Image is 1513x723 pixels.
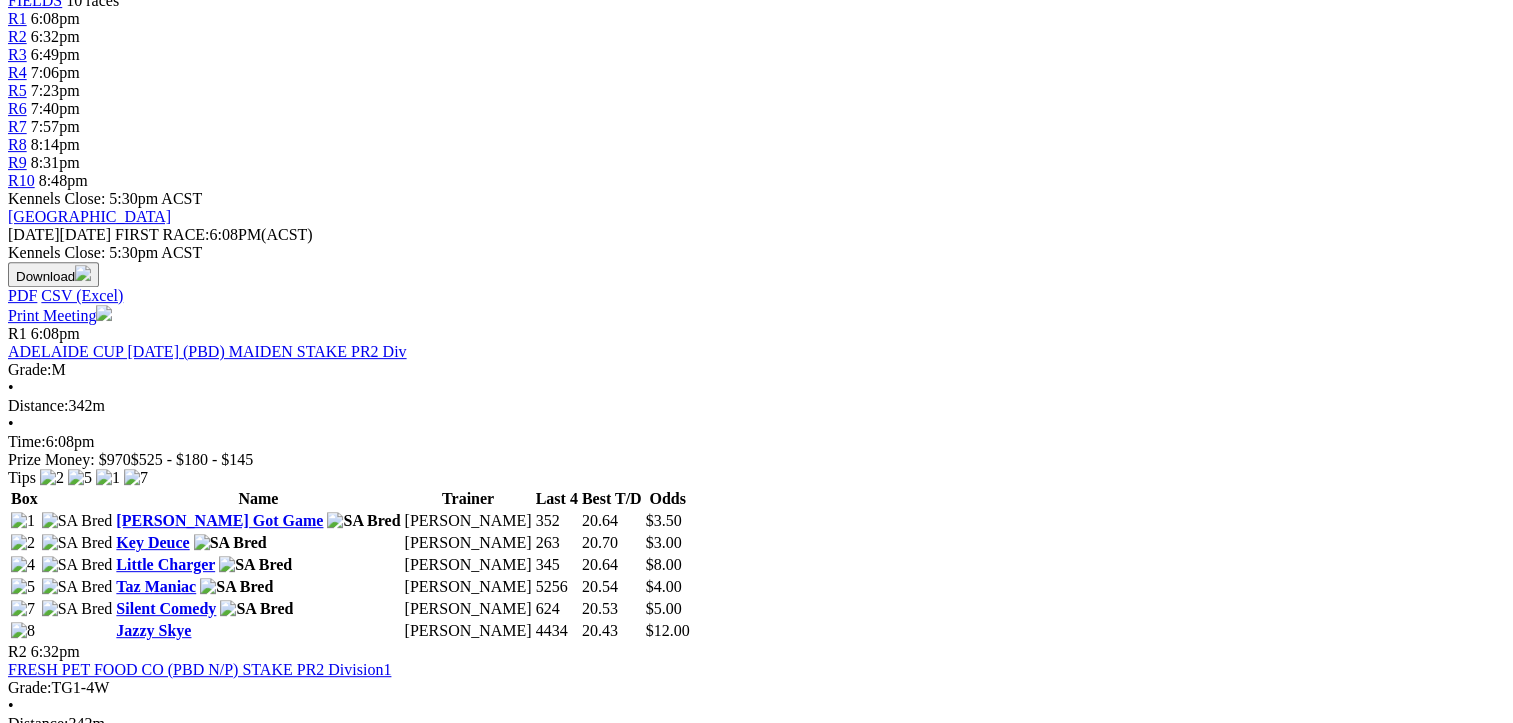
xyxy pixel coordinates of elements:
[41,287,123,304] a: CSV (Excel)
[31,643,80,660] span: 6:32pm
[8,100,27,117] a: R6
[535,511,579,531] td: 352
[116,556,215,573] a: Little Charger
[8,643,27,660] span: R2
[8,172,35,189] span: R10
[535,555,579,575] td: 345
[11,490,38,507] span: Box
[8,661,391,678] a: FRESH PET FOOD CO (PBD N/P) STAKE PR2 Division1
[116,512,323,529] a: [PERSON_NAME] Got Game
[535,577,579,597] td: 5256
[11,578,35,596] img: 5
[31,46,80,63] span: 6:49pm
[220,600,293,618] img: SA Bred
[75,265,91,281] img: download.svg
[581,489,643,509] th: Best T/D
[8,10,27,27] span: R1
[8,451,1505,469] div: Prize Money: $970
[8,307,112,324] a: Print Meeting
[404,621,533,641] td: [PERSON_NAME]
[31,325,80,342] span: 6:08pm
[31,154,80,171] span: 8:31pm
[42,578,113,596] img: SA Bred
[116,578,196,595] a: Taz Maniac
[42,512,113,530] img: SA Bred
[404,489,533,509] th: Trainer
[404,577,533,597] td: [PERSON_NAME]
[115,226,313,243] span: 6:08PM(ACST)
[8,325,27,342] span: R1
[535,599,579,619] td: 624
[219,556,292,574] img: SA Bred
[11,512,35,530] img: 1
[646,578,682,595] span: $4.00
[327,512,400,530] img: SA Bred
[31,28,80,45] span: 6:32pm
[535,533,579,553] td: 263
[11,622,35,640] img: 8
[31,136,80,153] span: 8:14pm
[8,64,27,81] a: R4
[646,622,690,639] span: $12.00
[68,469,92,487] img: 5
[42,534,113,552] img: SA Bred
[116,534,189,551] a: Key Deuce
[8,208,171,225] a: [GEOGRAPHIC_DATA]
[581,577,643,597] td: 20.54
[535,489,579,509] th: Last 4
[42,600,113,618] img: SA Bred
[8,244,1505,262] div: Kennels Close: 5:30pm ACST
[31,64,80,81] span: 7:06pm
[581,599,643,619] td: 20.53
[31,82,80,99] span: 7:23pm
[40,469,64,487] img: 2
[96,469,120,487] img: 1
[115,226,209,243] span: FIRST RACE:
[581,511,643,531] td: 20.64
[8,361,1505,379] div: M
[39,172,88,189] span: 8:48pm
[31,10,80,27] span: 6:08pm
[8,136,27,153] a: R8
[8,679,52,696] span: Grade:
[404,511,533,531] td: [PERSON_NAME]
[11,600,35,618] img: 7
[8,82,27,99] a: R5
[131,451,254,468] span: $525 - $180 - $145
[404,599,533,619] td: [PERSON_NAME]
[8,190,202,207] span: Kennels Close: 5:30pm ACST
[8,28,27,45] a: R2
[8,46,27,63] a: R3
[535,621,579,641] td: 4434
[116,622,191,639] a: Jazzy Skye
[8,397,1505,415] div: 342m
[8,433,1505,451] div: 6:08pm
[8,118,27,135] a: R7
[8,697,14,714] span: •
[8,415,14,432] span: •
[194,534,267,552] img: SA Bred
[96,305,112,321] img: printer.svg
[581,533,643,553] td: 20.70
[31,118,80,135] span: 7:57pm
[8,397,68,414] span: Distance:
[8,226,111,243] span: [DATE]
[42,556,113,574] img: SA Bred
[31,100,80,117] span: 7:40pm
[8,262,99,287] button: Download
[8,469,36,486] span: Tips
[124,469,148,487] img: 7
[645,489,691,509] th: Odds
[8,154,27,171] a: R9
[11,534,35,552] img: 2
[646,556,682,573] span: $8.00
[115,489,401,509] th: Name
[116,600,216,617] a: Silent Comedy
